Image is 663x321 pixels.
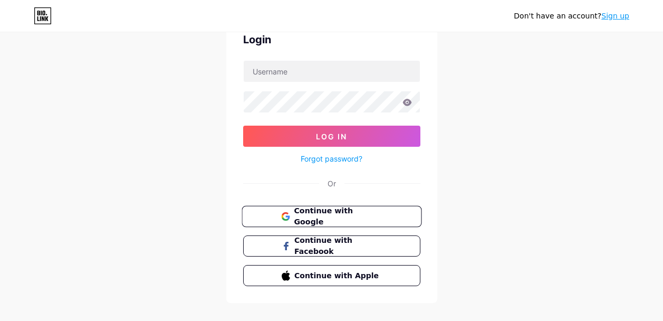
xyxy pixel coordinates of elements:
a: Forgot password? [301,153,362,164]
div: Or [328,178,336,189]
span: Continue with Apple [294,270,381,281]
input: Username [244,61,420,82]
button: Continue with Apple [243,265,420,286]
span: Log In [316,132,347,141]
button: Log In [243,126,420,147]
span: Continue with Facebook [294,235,381,257]
a: Continue with Google [243,206,420,227]
div: Don't have an account? [514,11,629,22]
button: Continue with Facebook [243,235,420,257]
button: Continue with Google [242,206,421,228]
span: Continue with Google [294,205,382,228]
a: Sign up [601,12,629,20]
div: Login [243,32,420,48]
